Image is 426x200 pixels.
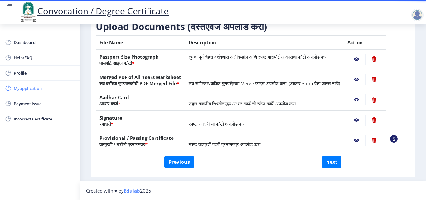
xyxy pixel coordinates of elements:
th: Merged PDF of All Years Marksheet सर्व वर्षांच्या गुणपत्रकांची PDF Merged File [96,70,185,90]
span: सहज वाचनीय स्थितीत मूळ आधार कार्ड ची स्कॅन कॉपी अपलोड करा [189,100,296,107]
h3: Upload Documents (दस्तऐवज अपलोड करा) [96,20,401,33]
span: Payment issue [14,100,75,107]
th: File Name [96,36,185,50]
th: Provisional / Passing Certificate तात्पुरती / उत्तीर्ण प्रमाणपत्र [96,131,185,151]
span: Created with ♥ by 2025 [86,188,151,194]
span: Myapplication [14,85,75,92]
nb-action: Delete File [365,115,383,126]
nb-action: Delete File [365,135,383,146]
th: Aadhar Card आधार कार्ड [96,90,185,111]
nb-action: Delete File [365,54,383,65]
span: Dashboard [14,39,75,46]
span: Help/FAQ [14,54,75,61]
img: logo [19,1,37,22]
nb-action: View File [347,94,365,105]
nb-action: View File [347,54,365,65]
span: स्पष्ट तात्पुरती पदवी प्रमाणपत्र अपलोड करा. [189,141,262,147]
nb-action: View File [347,74,365,85]
nb-action: View File [347,115,365,126]
td: तुमचा पूर्ण चेहरा दर्शवणारा अलीकडील आणि स्पष्ट पासपोर्ट आकाराचा फोटो अपलोड करा. [185,50,344,70]
nb-action: Delete File [365,94,383,105]
a: Convocation / Degree Certificate [19,5,169,17]
span: Profile [14,69,75,77]
button: Previous [164,156,194,168]
nb-action: View Sample PDC [390,135,398,143]
span: सर्व सेमिस्टर/वार्षिक गुणपत्रिका Merge फाइल अपलोड करा. (आकार ५ mb पेक्षा जास्त नाही) [189,80,340,86]
span: स्पष्ट स्वाक्षरी चा फोटो अपलोड करा. [189,121,247,127]
a: Edulab [124,188,140,194]
nb-action: Delete File [365,74,383,85]
th: Action [344,36,386,50]
th: Description [185,36,344,50]
th: Passport Size Photograph पासपोर्ट साइज फोटो [96,50,185,70]
span: Incorrect Certificate [14,115,75,123]
button: next [322,156,341,168]
th: Signature स्वाक्षरी [96,111,185,131]
nb-action: View File [347,135,365,146]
